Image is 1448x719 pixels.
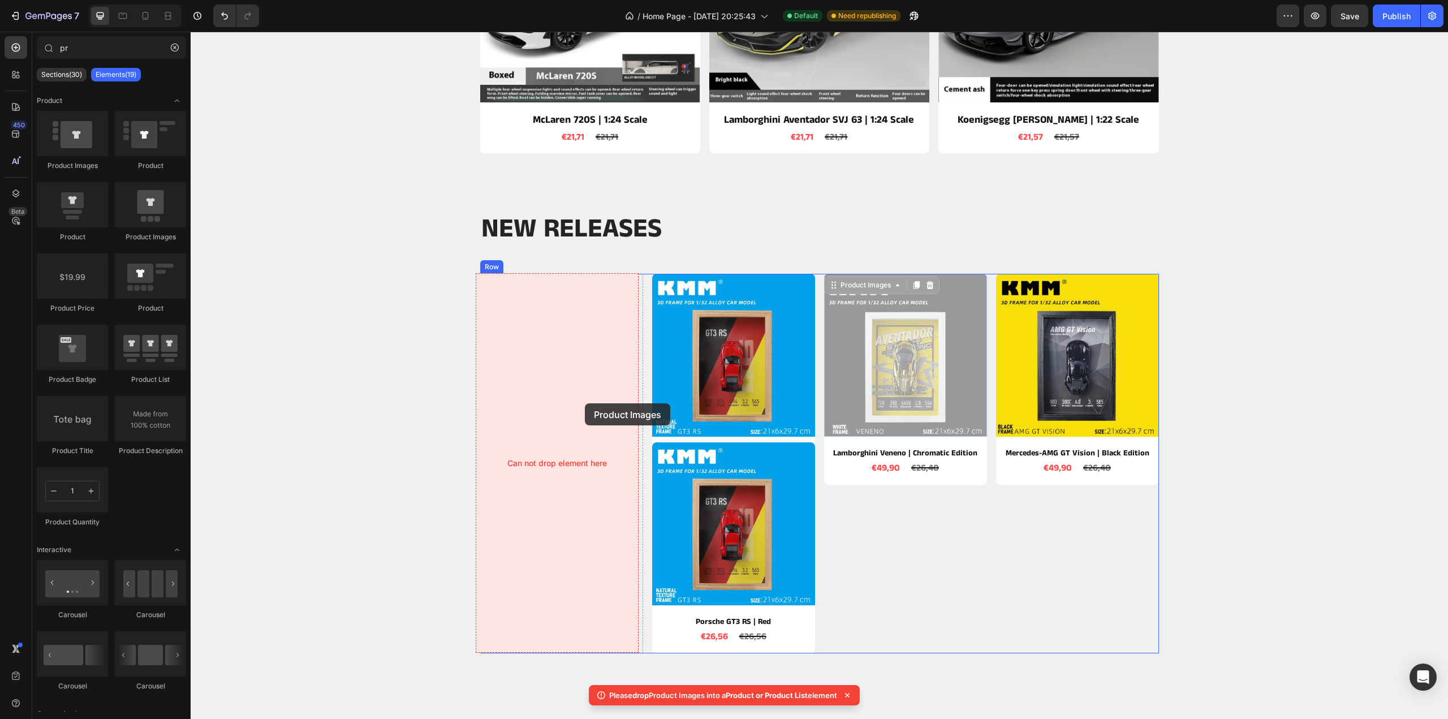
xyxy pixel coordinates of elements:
span: / [637,10,640,22]
div: Product Images [37,161,108,171]
div: Product [115,303,186,313]
input: Search Sections & Elements [37,36,186,59]
div: 450 [11,120,27,130]
span: Home Page - [DATE] 20:25:43 [643,10,756,22]
p: 7 [74,9,79,23]
p: Elements(19) [96,70,136,79]
button: 7 [5,5,84,27]
span: drop [632,691,649,700]
div: Product [37,232,108,242]
div: Product Price [37,303,108,313]
p: Sections(30) [41,70,82,79]
div: Publish [1382,10,1411,22]
span: Need republishing [838,11,896,21]
span: Product or Product List [726,691,808,700]
button: Publish [1373,5,1420,27]
div: Carousel [115,610,186,620]
span: Product [37,96,62,106]
span: Toggle open [168,92,186,110]
span: Conversion booster [37,709,100,719]
button: Save [1331,5,1368,27]
div: Product List [115,374,186,385]
span: Save [1341,11,1359,21]
div: Can not drop element here [285,242,448,621]
div: Open Intercom Messenger [1410,664,1437,691]
div: Carousel [115,681,186,691]
iframe: Design area [191,32,1448,719]
div: Beta [8,207,27,216]
div: Product Badge [37,374,108,385]
div: Product Title [37,446,108,456]
div: Product Images [115,232,186,242]
div: Product [115,161,186,171]
div: Carousel [37,681,108,691]
div: Undo/Redo [213,5,259,27]
p: Please Product Images into a element [609,690,837,701]
span: Default [794,11,818,21]
span: Interactive [37,545,71,555]
div: Product Quantity [37,517,108,527]
div: Carousel [37,610,108,620]
div: Product Description [115,446,186,456]
span: Toggle open [168,541,186,559]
